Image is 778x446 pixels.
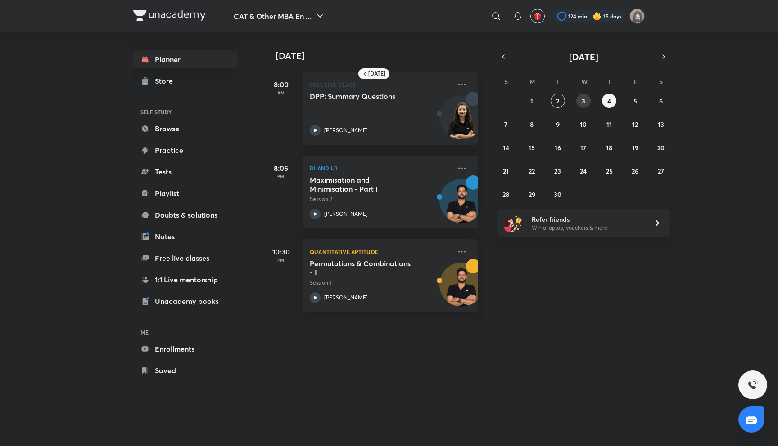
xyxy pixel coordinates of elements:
[629,9,645,24] img: Jarul Jangid
[133,325,238,340] h6: ME
[133,141,238,159] a: Practice
[503,167,509,175] abbr: September 21, 2025
[580,120,587,129] abbr: September 10, 2025
[530,120,534,129] abbr: September 8, 2025
[263,174,299,179] p: PM
[310,92,422,101] h5: DPP: Summary Questions
[654,117,668,131] button: September 13, 2025
[602,164,616,178] button: September 25, 2025
[555,143,561,152] abbr: September 16, 2025
[504,214,522,232] img: referral
[263,79,299,90] h5: 8:00
[133,271,238,289] a: 1:1 Live mentorship
[310,195,451,203] p: Session 2
[532,214,642,224] h6: Refer friends
[133,340,238,358] a: Enrollments
[133,104,238,120] h6: SELF STUDY
[530,9,545,23] button: avatar
[633,97,637,105] abbr: September 5, 2025
[576,140,591,155] button: September 17, 2025
[632,143,638,152] abbr: September 19, 2025
[658,120,664,129] abbr: September 13, 2025
[659,77,663,86] abbr: Saturday
[228,7,331,25] button: CAT & Other MBA En ...
[133,72,238,90] a: Store
[133,163,238,181] a: Tests
[580,143,586,152] abbr: September 17, 2025
[324,210,368,218] p: [PERSON_NAME]
[628,117,642,131] button: September 12, 2025
[657,143,665,152] abbr: September 20, 2025
[368,70,385,77] h6: [DATE]
[632,120,638,129] abbr: September 12, 2025
[503,143,509,152] abbr: September 14, 2025
[525,140,539,155] button: September 15, 2025
[310,259,422,277] h5: Permutations & Combinations - I
[654,140,668,155] button: September 20, 2025
[133,249,238,267] a: Free live classes
[593,12,602,21] img: streak
[324,294,368,302] p: [PERSON_NAME]
[556,97,559,105] abbr: September 2, 2025
[580,167,587,175] abbr: September 24, 2025
[525,187,539,201] button: September 29, 2025
[576,117,591,131] button: September 10, 2025
[310,79,451,90] p: FREE LIVE CLASS
[747,379,758,390] img: ttu
[532,224,642,232] p: Win a laptop, vouchers & more
[525,117,539,131] button: September 8, 2025
[654,164,668,178] button: September 27, 2025
[499,140,513,155] button: September 14, 2025
[529,77,535,86] abbr: Monday
[534,12,542,20] img: avatar
[310,246,451,257] p: Quantitative Aptitude
[504,77,508,86] abbr: Sunday
[628,140,642,155] button: September 19, 2025
[581,77,588,86] abbr: Wednesday
[525,94,539,108] button: September 1, 2025
[310,279,451,287] p: Session 1
[628,164,642,178] button: September 26, 2025
[502,190,509,199] abbr: September 28, 2025
[440,100,483,143] img: Avatar
[133,50,238,68] a: Planner
[525,164,539,178] button: September 22, 2025
[551,94,565,108] button: September 2, 2025
[576,164,591,178] button: September 24, 2025
[440,184,483,227] img: Avatar
[602,94,616,108] button: September 4, 2025
[499,117,513,131] button: September 7, 2025
[133,292,238,310] a: Unacademy books
[263,163,299,174] h5: 8:05
[440,268,483,311] img: Avatar
[654,94,668,108] button: September 6, 2025
[133,184,238,202] a: Playlist
[133,227,238,245] a: Notes
[606,167,613,175] abbr: September 25, 2025
[607,97,611,105] abbr: September 4, 2025
[133,10,206,23] a: Company Logo
[530,97,533,105] abbr: September 1, 2025
[551,187,565,201] button: September 30, 2025
[602,140,616,155] button: September 18, 2025
[529,143,535,152] abbr: September 15, 2025
[529,190,535,199] abbr: September 29, 2025
[510,50,657,63] button: [DATE]
[324,126,368,134] p: [PERSON_NAME]
[155,76,178,86] div: Store
[632,167,638,175] abbr: September 26, 2025
[628,94,642,108] button: September 5, 2025
[499,164,513,178] button: September 21, 2025
[556,77,560,86] abbr: Tuesday
[133,206,238,224] a: Doubts & solutions
[554,190,561,199] abbr: September 30, 2025
[504,120,507,129] abbr: September 7, 2025
[582,97,585,105] abbr: September 3, 2025
[606,143,612,152] abbr: September 18, 2025
[263,90,299,95] p: AM
[556,120,560,129] abbr: September 9, 2025
[551,117,565,131] button: September 9, 2025
[263,246,299,257] h5: 10:30
[133,10,206,21] img: Company Logo
[310,163,451,174] p: DI and LR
